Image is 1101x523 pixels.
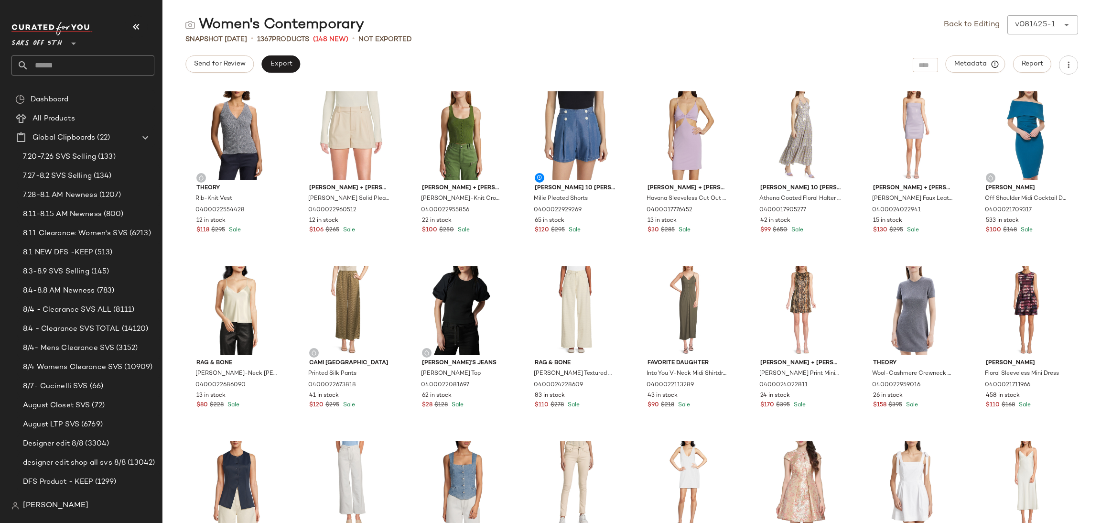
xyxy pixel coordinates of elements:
[985,195,1066,203] span: Off Shoulder Midi Cocktail Dress
[648,217,677,225] span: 13 in stock
[1019,227,1033,233] span: Sale
[23,228,128,239] span: 8.11 Clearance: Women's SVS
[309,226,324,235] span: $106
[309,401,324,410] span: $120
[905,227,919,233] span: Sale
[677,227,691,233] span: Sale
[23,171,92,182] span: 7.27-8.2 SVS Selling
[647,381,694,390] span: 0400022113289
[527,266,624,355] img: 0400024228609_ECRUTWEED
[527,91,624,180] img: 0400022929269_MURRAY
[185,55,254,73] button: Send for Review
[865,91,962,180] img: 0400024022941_LILAC
[873,217,902,225] span: 15 in stock
[534,195,588,203] span: Milie Pleated Shorts
[759,206,806,215] span: 0400017905277
[111,305,134,316] span: (8111)
[760,401,774,410] span: $170
[196,392,226,400] span: 13 in stock
[309,359,390,368] span: Cami [GEOGRAPHIC_DATA]
[434,401,448,410] span: $128
[341,402,355,408] span: Sale
[872,206,921,215] span: 0400024022941
[985,206,1032,215] span: 0400021709317
[776,401,790,410] span: $395
[946,55,1005,73] button: Metadata
[647,206,692,215] span: 0400017776452
[257,34,309,44] div: Products
[414,91,511,180] img: 0400022955856_AVOCADO
[341,227,355,233] span: Sale
[422,401,432,410] span: $28
[226,402,239,408] span: Sale
[944,19,1000,31] a: Back to Editing
[122,362,152,373] span: (10909)
[773,226,788,235] span: $650
[23,247,93,258] span: 8.1 NEW DFS -KEEP
[1002,401,1015,410] span: $168
[535,392,565,400] span: 83 in stock
[261,55,300,73] button: Export
[978,91,1075,180] img: 0400021709317_TEAL
[648,226,659,235] span: $30
[759,195,841,203] span: Athena Coated Floral Halter Maxi Dress
[760,184,842,193] span: [PERSON_NAME] 10 [PERSON_NAME]
[753,91,849,180] img: 0400017905277_ROSEMULTI
[185,20,195,30] img: svg%3e
[195,370,277,378] span: [PERSON_NAME]-Neck [PERSON_NAME]
[96,152,116,163] span: (133)
[661,226,675,235] span: $285
[90,400,105,411] span: (72)
[986,217,1019,225] span: 533 in stock
[23,343,114,354] span: 8/4- Mens Clearance SVS
[421,206,469,215] span: 0400022955856
[15,95,25,104] img: svg%3e
[251,33,253,45] span: •
[11,22,93,35] img: cfy_white_logo.C9jOOHJF.svg
[986,401,1000,410] span: $110
[648,401,659,410] span: $90
[23,419,79,430] span: August LTP SVS
[196,401,208,410] span: $80
[308,195,389,203] span: [PERSON_NAME] Solid Pleated Shorts
[1021,60,1043,68] span: Report
[358,34,412,44] span: Not Exported
[1017,402,1031,408] span: Sale
[128,228,151,239] span: (6213)
[753,266,849,355] img: 0400024022811_CAMELBLACKSNAKE
[23,324,120,335] span: 8.4 - Clearance SVS TOTAL
[985,370,1059,378] span: Floral Sleeveless Mini Dress
[211,226,225,235] span: $295
[421,381,469,390] span: 0400022081697
[11,502,19,510] img: svg%3e
[422,226,437,235] span: $100
[760,226,771,235] span: $99
[31,94,68,105] span: Dashboard
[352,33,355,45] span: •
[92,171,112,182] span: (134)
[311,350,317,356] img: svg%3e
[23,496,97,507] span: summer stock up svs
[309,217,338,225] span: 12 in stock
[196,359,278,368] span: rag & bone
[196,217,226,225] span: 12 in stock
[23,477,93,488] span: DFS Product - KEEP
[126,458,155,469] span: (13042)
[986,184,1067,193] span: [PERSON_NAME]
[23,190,97,201] span: 7.28-8.1 AM Newness
[759,370,841,378] span: [PERSON_NAME] Print Minidress
[23,381,88,392] span: 8/7- Cucinelli SVS
[270,60,292,68] span: Export
[535,401,549,410] span: $110
[308,206,356,215] span: 0400022960512
[227,227,241,233] span: Sale
[985,381,1030,390] span: 0400021711966
[450,402,464,408] span: Sale
[421,195,502,203] span: [PERSON_NAME]-Knit Crop Tank
[23,362,122,373] span: 8/4 Womens Clearance SVS
[534,370,615,378] span: [PERSON_NAME] Textured Wide Leg Jeans
[308,381,356,390] span: 0400022673818
[93,247,112,258] span: (513)
[120,324,149,335] span: (14120)
[760,392,790,400] span: 24 in stock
